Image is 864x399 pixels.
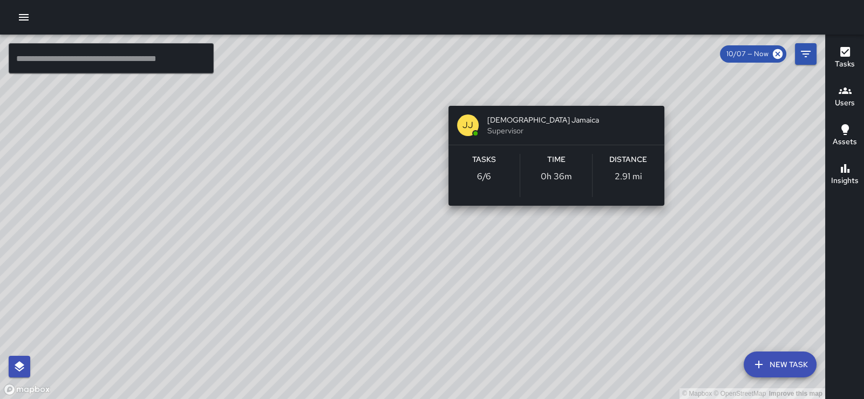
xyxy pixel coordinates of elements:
[487,114,656,125] span: [DEMOGRAPHIC_DATA] Jamaica
[477,170,491,183] p: 6 / 6
[541,170,572,183] p: 0h 36m
[826,39,864,78] button: Tasks
[609,154,647,166] h6: Distance
[744,351,817,377] button: New Task
[615,170,642,183] p: 2.91 mi
[835,97,855,109] h6: Users
[826,117,864,155] button: Assets
[826,155,864,194] button: Insights
[831,175,859,187] h6: Insights
[720,45,786,63] div: 10/07 — Now
[547,154,566,166] h6: Time
[487,125,656,136] span: Supervisor
[472,154,496,166] h6: Tasks
[835,58,855,70] h6: Tasks
[462,119,473,132] p: JJ
[795,43,817,65] button: Filters
[833,136,857,148] h6: Assets
[826,78,864,117] button: Users
[448,106,664,206] button: JJ[DEMOGRAPHIC_DATA] JamaicaSupervisorTasks6/6Time0h 36mDistance2.91 mi
[720,49,775,59] span: 10/07 — Now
